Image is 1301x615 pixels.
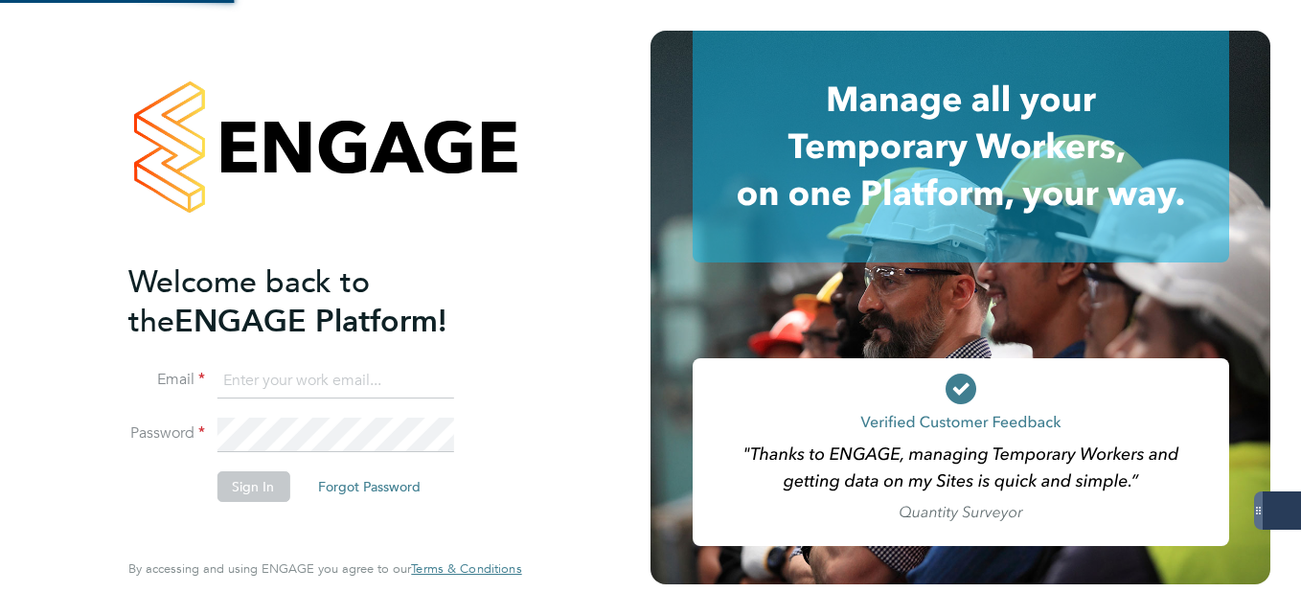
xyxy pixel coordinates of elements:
span: By accessing and using ENGAGE you agree to our [128,560,521,577]
a: Terms & Conditions [411,561,521,577]
span: Welcome back to the [128,263,370,340]
input: Enter your work email... [217,364,453,399]
h2: ENGAGE Platform! [128,262,502,341]
label: Email [128,370,205,390]
button: Sign In [217,471,289,502]
button: Forgot Password [303,471,436,502]
label: Password [128,423,205,444]
span: Terms & Conditions [411,560,521,577]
